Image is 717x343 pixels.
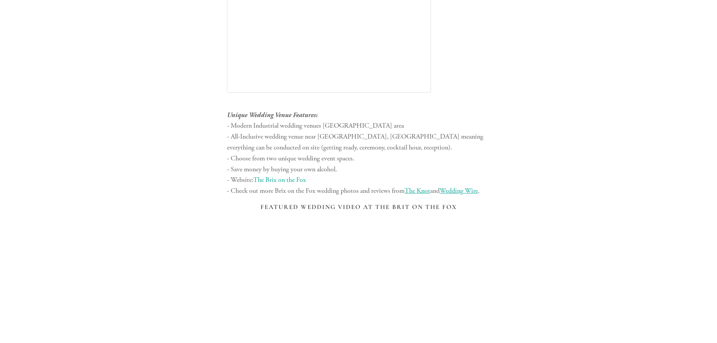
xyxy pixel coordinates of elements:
[227,111,318,119] em: Unique Wedding Venue Features:
[227,110,490,197] p: - Modern Industrial wedding venues [GEOGRAPHIC_DATA] area - All-Inclusive wedding venue near [GEO...
[440,186,478,195] a: Wedding Wire
[227,203,490,211] h3: Featured Wedding Video at The Brit on the Fox
[253,175,306,184] a: The Brix on the Fox
[405,186,430,195] a: The Knot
